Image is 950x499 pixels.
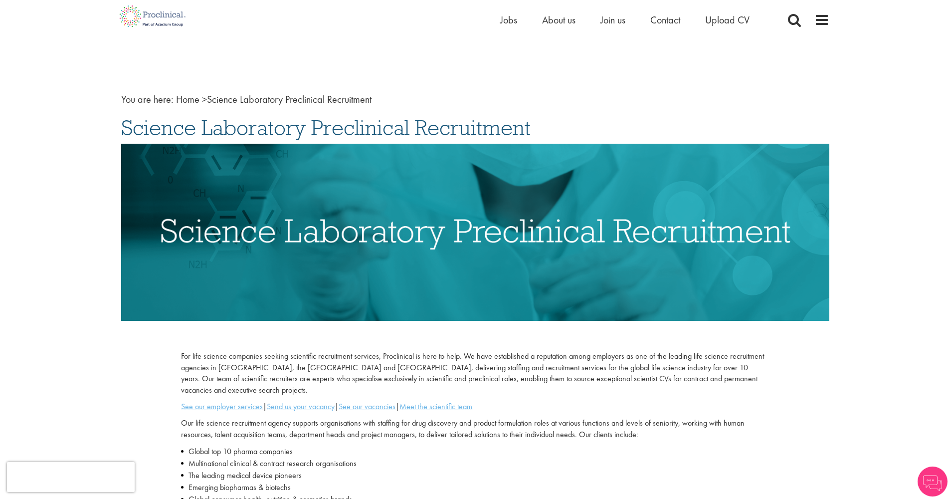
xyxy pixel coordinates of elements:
a: Send us your vacancy [267,401,335,412]
span: You are here: [121,93,174,106]
li: Global top 10 pharma companies [181,446,768,458]
a: Meet the scientific team [399,401,472,412]
span: Science Laboratory Preclinical Recruitment [176,93,372,106]
p: Our life science recruitment agency supports organisations with staffing for drug discovery and p... [181,418,768,441]
a: About us [542,13,575,26]
a: Contact [650,13,680,26]
a: See our vacancies [339,401,395,412]
p: For life science companies seeking scientific recruitment services, Proclinical is here to help. ... [181,351,768,396]
span: Science Laboratory Preclinical Recruitment [121,114,531,141]
li: Multinational clinical & contract research organisations [181,458,768,470]
a: Upload CV [705,13,750,26]
a: Jobs [500,13,517,26]
a: See our employer services [181,401,263,412]
span: > [202,93,207,106]
li: Emerging biopharmas & biotechs [181,482,768,494]
a: Join us [600,13,625,26]
p: | | | [181,401,768,413]
img: Chatbot [918,467,948,497]
li: The leading medical device pioneers [181,470,768,482]
iframe: reCAPTCHA [7,462,135,492]
a: breadcrumb link to Home [176,93,199,106]
img: Science Laboratory Preclinical Recruitment [121,144,829,321]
